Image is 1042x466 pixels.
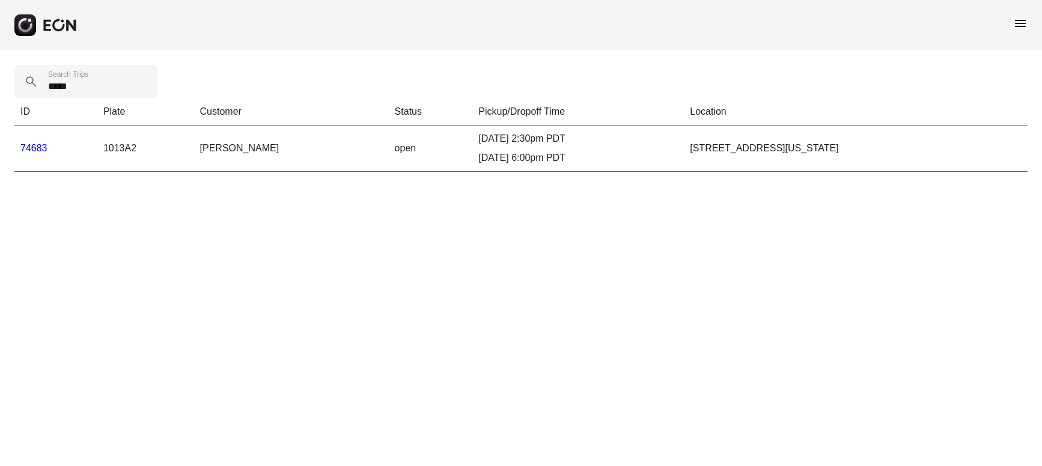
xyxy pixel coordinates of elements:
[48,70,88,79] label: Search Trips
[684,98,1028,126] th: Location
[478,132,678,146] div: [DATE] 2:30pm PDT
[1013,16,1028,31] span: menu
[97,126,194,172] td: 1013A2
[194,98,389,126] th: Customer
[389,126,473,172] td: open
[684,126,1028,172] td: [STREET_ADDRESS][US_STATE]
[97,98,194,126] th: Plate
[194,126,389,172] td: [PERSON_NAME]
[478,151,678,165] div: [DATE] 6:00pm PDT
[20,143,47,153] a: 74683
[472,98,684,126] th: Pickup/Dropoff Time
[14,98,97,126] th: ID
[389,98,473,126] th: Status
